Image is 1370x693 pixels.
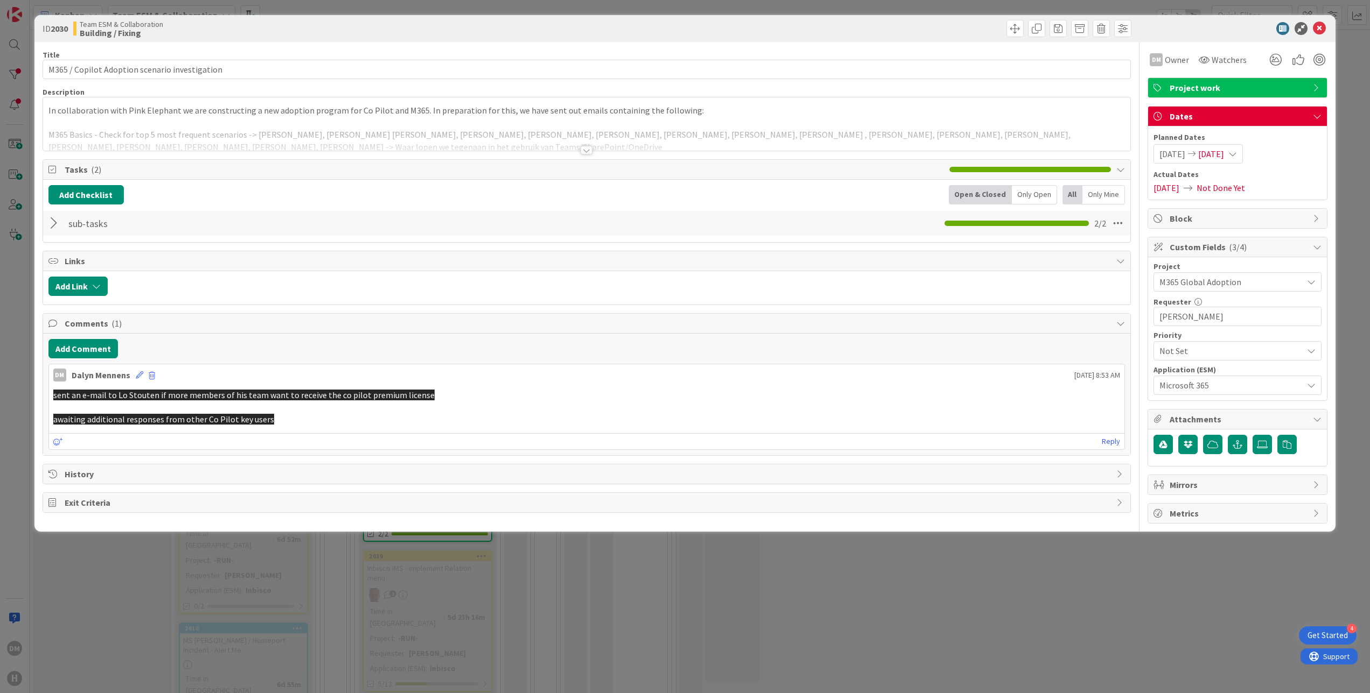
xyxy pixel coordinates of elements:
[48,277,108,296] button: Add Link
[65,163,945,176] span: Tasks
[43,22,68,35] span: ID
[48,104,1126,117] p: In collaboration with Pink Elephant we are constructing a new adoption program for Co Pilot and M...
[1082,185,1125,204] div: Only Mine
[51,23,68,34] b: 2030
[1212,53,1247,66] span: Watchers
[1159,378,1297,393] span: Microsoft 365
[65,496,1112,509] span: Exit Criteria
[111,318,122,329] span: ( 1 )
[1154,169,1322,180] span: Actual Dates
[1308,630,1348,641] div: Get Started
[1102,435,1120,448] a: Reply
[1154,331,1322,339] div: Priority
[80,20,163,29] span: Team ESM & Collaboration
[1154,366,1322,373] div: Application (ESM)
[1150,53,1163,66] div: DM
[1170,81,1308,94] span: Project work
[1197,181,1245,194] span: Not Done Yet
[1074,370,1120,381] span: [DATE] 8:53 AM
[1159,274,1297,289] span: M365 Global Adoption
[1170,212,1308,225] span: Block
[43,87,85,97] span: Description
[48,185,124,204] button: Add Checklist
[72,369,130,381] div: Dalyn Mennens
[949,185,1012,204] div: Open & Closed
[80,29,163,37] b: Building / Fixing
[43,50,60,60] label: Title
[1170,478,1308,491] span: Mirrors
[1159,343,1297,358] span: Not Set
[1165,53,1189,66] span: Owner
[53,390,435,400] span: sent an e-mail to Lo Stouten if more members of his team want to receive the co pilot premium lic...
[91,164,101,175] span: ( 2 )
[1012,185,1057,204] div: Only Open
[1154,181,1179,194] span: [DATE]
[1154,297,1191,307] label: Requester
[65,468,1112,480] span: History
[1299,626,1357,645] div: Open Get Started checklist, remaining modules: 4
[1170,413,1308,426] span: Attachments
[53,369,66,381] div: DM
[43,60,1131,79] input: type card name here...
[65,214,307,233] input: Add Checklist...
[1170,241,1308,253] span: Custom Fields
[65,254,1112,267] span: Links
[1094,217,1106,230] span: 2 / 2
[48,339,118,358] button: Add Comment
[1198,147,1224,160] span: [DATE]
[1154,263,1322,270] div: Project
[1170,507,1308,520] span: Metrics
[65,317,1112,330] span: Comments
[1170,110,1308,123] span: Dates
[23,2,49,15] span: Support
[1229,242,1247,252] span: ( 3/4 )
[1063,185,1082,204] div: All
[1154,132,1322,143] span: Planned Dates
[1159,147,1185,160] span: [DATE]
[53,414,274,425] span: awaiting additional responses from other Co Pilot key users
[1347,624,1357,633] div: 4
